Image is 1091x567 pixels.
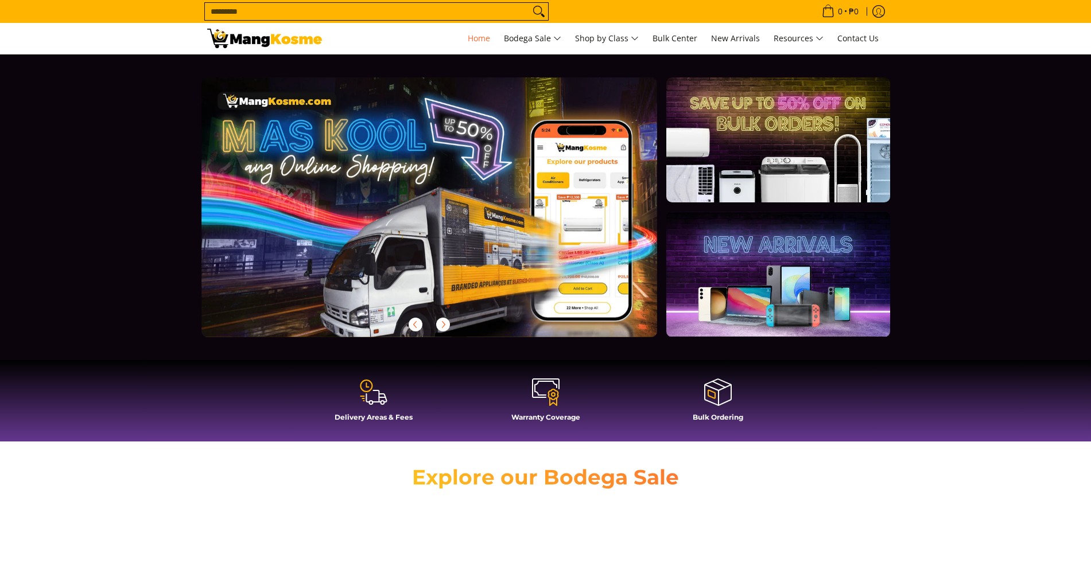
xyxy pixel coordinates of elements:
[818,5,862,18] span: •
[201,77,694,355] a: More
[638,413,798,421] h4: Bulk Ordering
[705,23,766,54] a: New Arrivals
[498,23,567,54] a: Bodega Sale
[333,23,884,54] nav: Main Menu
[837,33,879,44] span: Contact Us
[774,32,824,46] span: Resources
[530,3,548,20] button: Search
[465,413,626,421] h4: Warranty Coverage
[403,312,428,337] button: Previous
[504,32,561,46] span: Bodega Sale
[569,23,644,54] a: Shop by Class
[293,413,454,421] h4: Delivery Areas & Fees
[847,7,860,15] span: ₱0
[575,32,639,46] span: Shop by Class
[768,23,829,54] a: Resources
[468,33,490,44] span: Home
[379,464,712,490] h2: Explore our Bodega Sale
[711,33,760,44] span: New Arrivals
[293,377,454,430] a: Delivery Areas & Fees
[430,312,456,337] button: Next
[207,29,322,48] img: Mang Kosme: Your Home Appliances Warehouse Sale Partner!
[638,377,798,430] a: Bulk Ordering
[647,23,703,54] a: Bulk Center
[465,377,626,430] a: Warranty Coverage
[832,23,884,54] a: Contact Us
[836,7,844,15] span: 0
[653,33,697,44] span: Bulk Center
[462,23,496,54] a: Home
